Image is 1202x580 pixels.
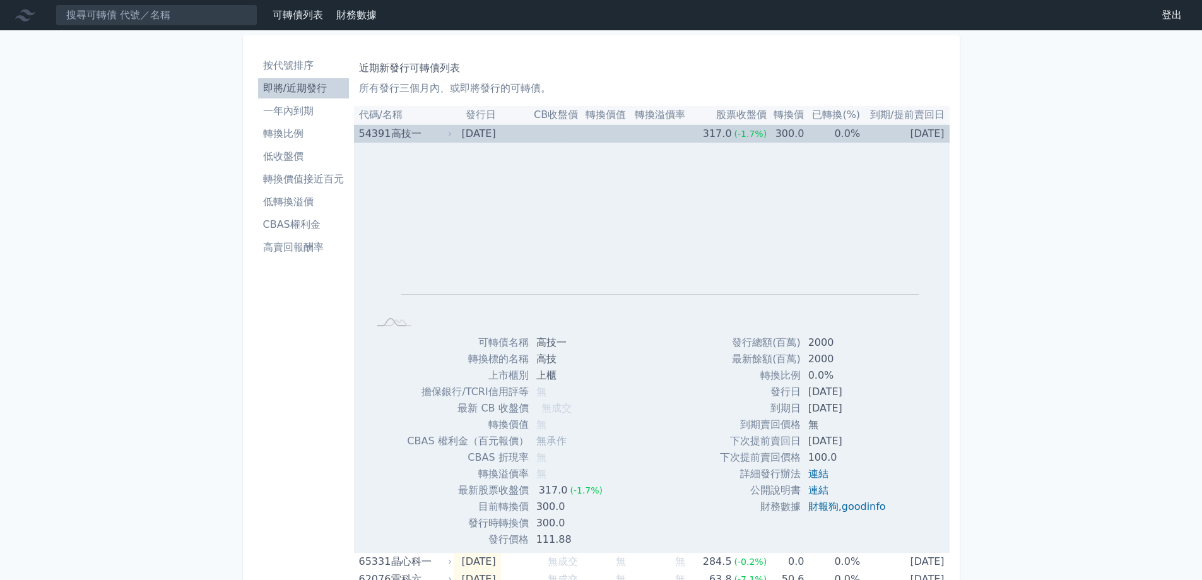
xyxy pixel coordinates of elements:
td: [DATE] [860,124,949,143]
td: 公開說明書 [720,482,801,499]
a: 一年內到期 [258,101,349,121]
li: 高賣回報酬率 [258,240,349,255]
td: 最新餘額(百萬) [720,351,801,367]
td: 上市櫃別 [407,367,528,384]
td: 到期日 [720,400,801,417]
div: 高技一 [391,125,449,143]
td: [DATE] [454,553,500,571]
td: 發行日 [720,384,801,400]
a: 低轉換溢價 [258,192,349,212]
a: 轉換價值接近百元 [258,169,349,189]
th: 轉換溢價率 [626,106,685,124]
td: 300.0 [529,499,613,515]
td: 無 [801,417,896,433]
span: 無 [616,555,626,567]
td: 0.0% [801,367,896,384]
span: 無 [675,127,685,139]
a: 低收盤價 [258,146,349,167]
div: 284.5 [700,553,734,571]
td: [DATE] [454,124,500,143]
a: 高賣回報酬率 [258,237,349,257]
td: 轉換溢價率 [407,466,528,482]
td: [DATE] [801,384,896,400]
td: 0.0% [804,124,860,143]
li: 即將/近期發行 [258,81,349,96]
span: 無成交 [548,555,578,567]
td: 300.0 [529,515,613,531]
td: 財務數據 [720,499,801,515]
td: [DATE] [860,553,949,571]
th: 到期/提前賣回日 [860,106,949,124]
td: , [801,499,896,515]
li: 按代號排序 [258,58,349,73]
li: 低轉換溢價 [258,194,349,210]
td: 最新股票收盤價 [407,482,528,499]
a: 連結 [808,484,828,496]
td: 下次提前賣回日 [720,433,801,449]
td: 轉換比例 [720,367,801,384]
td: 詳細發行辦法 [720,466,801,482]
g: Chart [389,162,919,313]
a: CBAS權利金 [258,215,349,235]
h1: 近期新發行可轉債列表 [359,61,945,76]
span: 無 [675,555,685,567]
th: 發行日 [454,106,500,124]
th: 代碼/名稱 [354,106,454,124]
a: 可轉債列表 [273,9,323,21]
td: CBAS 權利金（百元報價） [407,433,528,449]
td: 發行時轉換價 [407,515,528,531]
td: 0.0% [804,553,860,571]
a: goodinfo [842,500,886,512]
li: CBAS權利金 [258,217,349,232]
span: (-0.2%) [734,557,767,567]
td: CBAS 折現率 [407,449,528,466]
td: 111.88 [529,531,613,548]
div: 317.0 [700,125,734,143]
td: 高技一 [529,334,613,351]
td: 轉換標的名稱 [407,351,528,367]
td: 高技 [529,351,613,367]
td: 2000 [801,334,896,351]
td: [DATE] [801,433,896,449]
span: (-1.7%) [734,129,767,139]
span: (-1.7%) [570,485,603,495]
a: 轉換比例 [258,124,349,144]
div: 晶心科一 [391,553,449,571]
div: 54391 [359,125,388,143]
span: 無 [536,386,546,398]
span: 無 [536,418,546,430]
td: 發行總額(百萬) [720,334,801,351]
li: 轉換價值接近百元 [258,172,349,187]
th: 轉換價值 [578,106,626,124]
td: 可轉債名稱 [407,334,528,351]
a: 即將/近期發行 [258,78,349,98]
td: 上櫃 [529,367,613,384]
td: 發行價格 [407,531,528,548]
a: 登出 [1152,5,1192,25]
th: 轉換價 [767,106,804,124]
td: 100.0 [801,449,896,466]
td: [DATE] [801,400,896,417]
div: 65331 [359,553,388,571]
td: 轉換價值 [407,417,528,433]
th: CB收盤價 [501,106,578,124]
td: 300.0 [767,124,804,143]
li: 低收盤價 [258,149,349,164]
td: 最新 CB 收盤價 [407,400,528,417]
p: 所有發行三個月內、或即將發行的可轉債。 [359,81,945,96]
li: 轉換比例 [258,126,349,141]
th: 已轉換(%) [804,106,860,124]
div: 317.0 [536,482,570,499]
span: 無成交 [548,127,578,139]
a: 連結 [808,468,828,480]
td: 2000 [801,351,896,367]
span: 無 [616,127,626,139]
td: 0.0 [767,553,804,571]
td: 擔保銀行/TCRI信用評等 [407,384,528,400]
td: 下次提前賣回價格 [720,449,801,466]
a: 按代號排序 [258,56,349,76]
a: 財報狗 [808,500,839,512]
span: 無成交 [541,402,572,414]
a: 財務數據 [336,9,377,21]
input: 搜尋可轉債 代號／名稱 [56,4,257,26]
